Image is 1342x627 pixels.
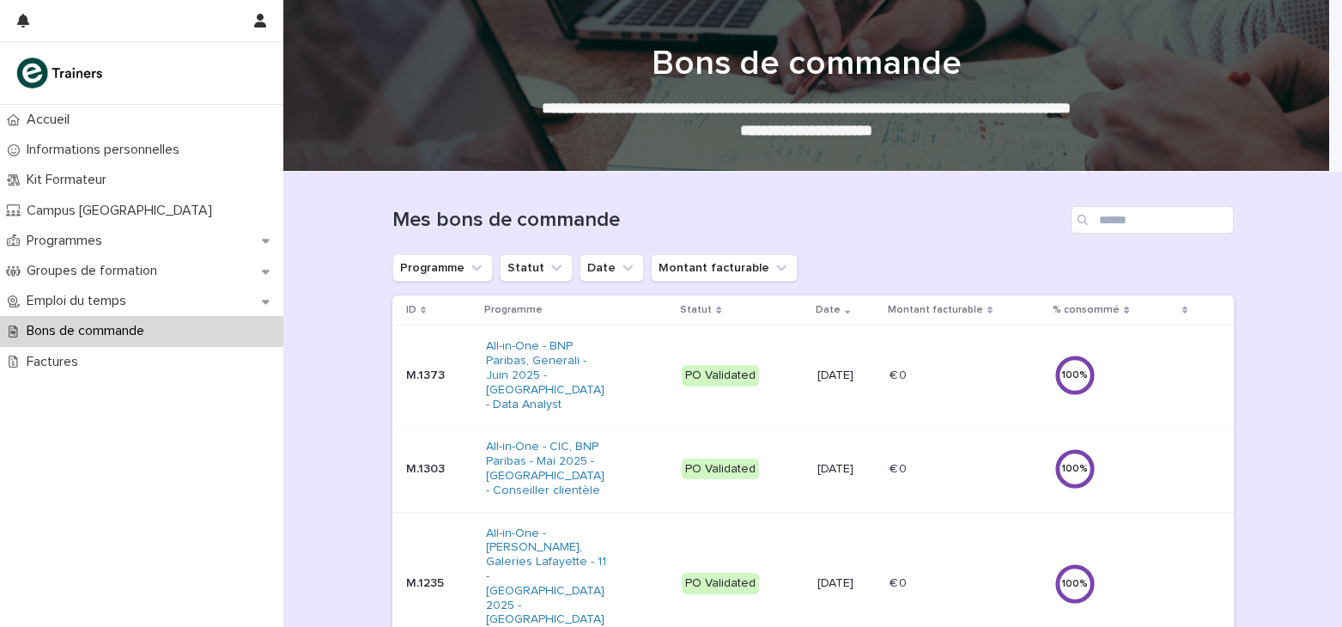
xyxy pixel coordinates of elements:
p: Groupes de formation [20,263,171,279]
p: M.1235 [406,576,473,591]
p: Statut [680,301,712,320]
h1: Mes bons de commande [392,208,1064,233]
h1: Bons de commande [386,43,1227,84]
img: K0CqGN7SDeD6s4JG8KQk [14,56,108,90]
div: 100 % [1054,463,1096,475]
p: % consommé [1053,301,1120,320]
div: 100 % [1054,369,1096,381]
a: All-in-One - BNP Paribas, Generali - Juin 2025 - [GEOGRAPHIC_DATA] - Data Analyst [486,339,609,411]
p: Accueil [20,112,83,128]
p: € 0 [890,573,910,591]
button: Date [580,254,644,282]
div: PO Validated [682,365,759,387]
p: Kit Formateur [20,172,120,188]
p: € 0 [890,459,910,477]
p: M.1303 [406,462,473,477]
p: Date [816,301,841,320]
p: Campus [GEOGRAPHIC_DATA] [20,203,226,219]
tr: M.1303All-in-One - CIC, BNP Paribas - Mai 2025 - [GEOGRAPHIC_DATA] - Conseiller clientèle PO Vali... [392,426,1234,512]
div: 100 % [1054,578,1096,590]
p: ID [406,301,416,320]
a: All-in-One - CIC, BNP Paribas - Mai 2025 - [GEOGRAPHIC_DATA] - Conseiller clientèle [486,440,609,497]
p: Montant facturable [888,301,983,320]
p: [DATE] [817,368,875,383]
button: Statut [500,254,573,282]
button: Montant facturable [651,254,798,282]
p: [DATE] [817,462,875,477]
tr: M.1373All-in-One - BNP Paribas, Generali - Juin 2025 - [GEOGRAPHIC_DATA] - Data Analyst PO Valida... [392,326,1234,426]
p: Bons de commande [20,323,158,339]
div: PO Validated [682,459,759,480]
p: [DATE] [817,576,875,591]
p: € 0 [890,365,910,383]
p: Factures [20,354,92,370]
p: M.1373 [406,368,473,383]
input: Search [1071,206,1234,234]
p: Programmes [20,233,116,249]
button: Programme [392,254,493,282]
p: Programme [484,301,543,320]
div: PO Validated [682,573,759,594]
p: Informations personnelles [20,142,193,158]
p: Emploi du temps [20,293,140,309]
